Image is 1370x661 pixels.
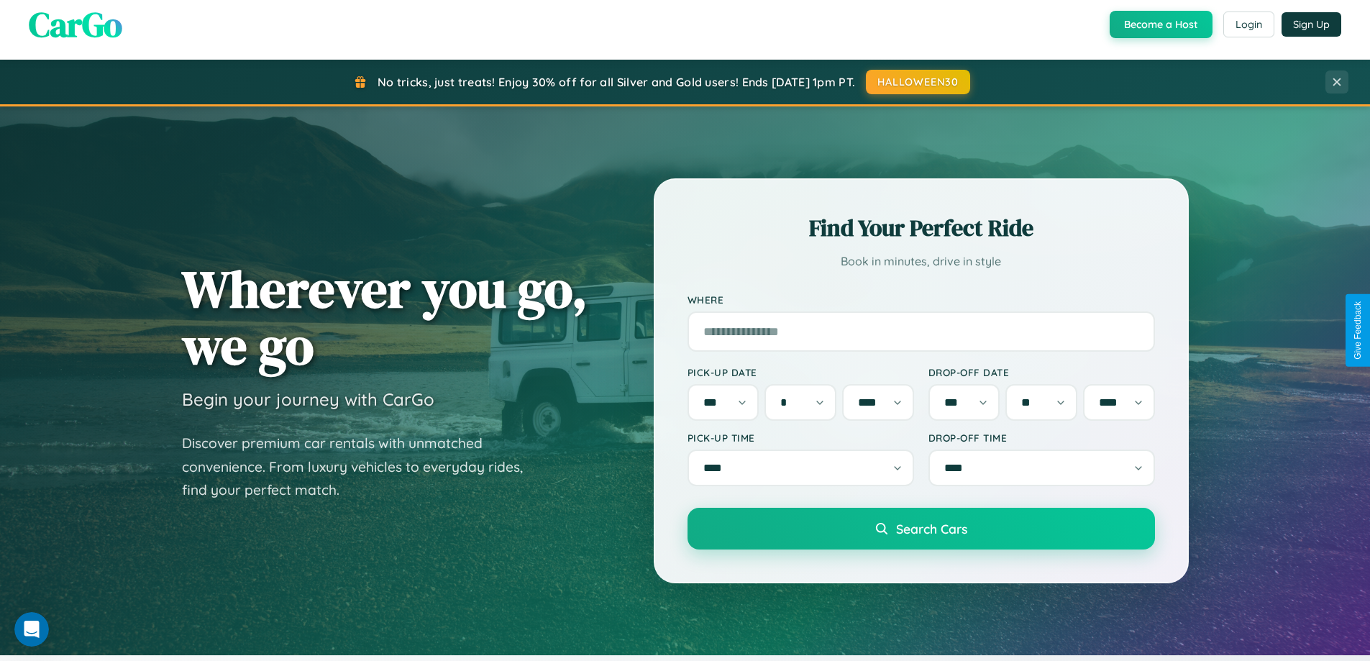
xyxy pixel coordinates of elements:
p: Book in minutes, drive in style [688,251,1155,272]
div: Give Feedback [1353,301,1363,360]
label: Pick-up Date [688,366,914,378]
label: Drop-off Date [928,366,1155,378]
button: Login [1223,12,1274,37]
button: Become a Host [1110,11,1213,38]
label: Pick-up Time [688,432,914,444]
span: Search Cars [896,521,967,537]
label: Where [688,293,1155,306]
label: Drop-off Time [928,432,1155,444]
span: CarGo [29,1,122,48]
h1: Wherever you go, we go [182,260,588,374]
iframe: Intercom live chat [14,612,49,647]
button: Search Cars [688,508,1155,550]
span: No tricks, just treats! Enjoy 30% off for all Silver and Gold users! Ends [DATE] 1pm PT. [378,75,855,89]
h3: Begin your journey with CarGo [182,388,434,410]
p: Discover premium car rentals with unmatched convenience. From luxury vehicles to everyday rides, ... [182,432,542,502]
button: Sign Up [1282,12,1341,37]
h2: Find Your Perfect Ride [688,212,1155,244]
button: HALLOWEEN30 [866,70,970,94]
